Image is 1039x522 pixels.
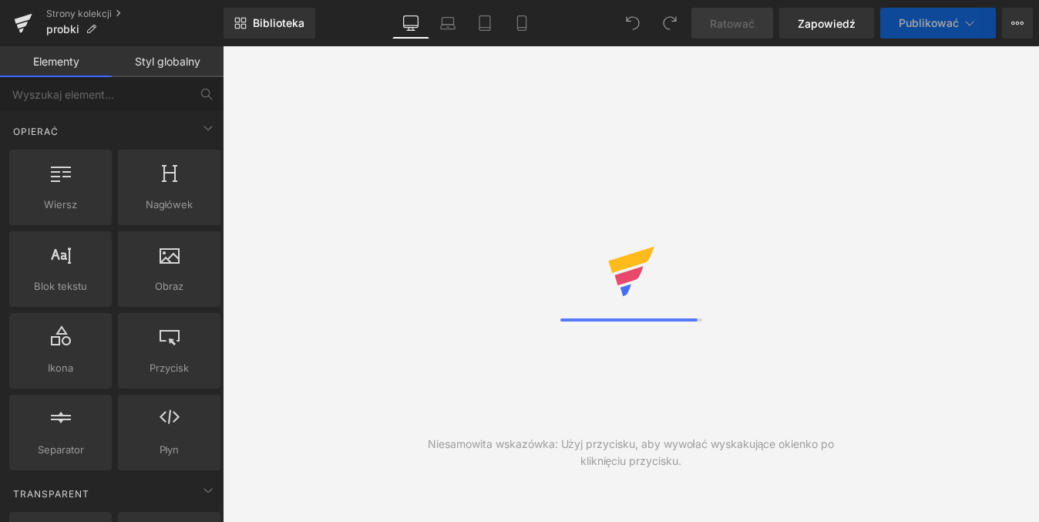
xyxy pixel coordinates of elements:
[46,8,112,19] font: Strony kolekcji
[654,8,685,39] button: Przerobić
[48,362,73,374] font: Ikona
[150,362,189,374] font: Przycisk
[46,22,79,35] font: probki
[135,55,200,68] font: Styl globalny
[44,198,77,210] font: Wiersz
[617,8,648,39] button: Anulować
[428,437,835,467] font: Niesamowita wskazówka: Użyj przycisku, aby wywołać wyskakujące okienko po kliknięciu przycisku.
[392,8,429,39] a: Pulpit
[798,17,856,30] font: Zapowiedź
[503,8,540,39] a: Przenośny
[13,488,89,500] font: Transparent
[466,8,503,39] a: Tabletka
[33,55,79,68] font: Elementy
[880,8,996,39] button: Publikować
[34,280,87,292] font: Blok tekstu
[253,16,304,29] font: Biblioteka
[146,198,193,210] font: Nagłówek
[779,8,874,39] a: Zapowiedź
[224,8,315,39] a: Nowa Biblioteka
[13,126,59,137] font: Opierać
[1002,8,1033,39] button: Więcej
[710,17,755,30] font: Ratować
[160,443,180,456] font: Płyn
[429,8,466,39] a: Laptop
[155,280,183,292] font: Obraz
[38,443,84,456] font: Separator
[899,16,959,29] font: Publikować
[46,8,224,20] a: Strony kolekcji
